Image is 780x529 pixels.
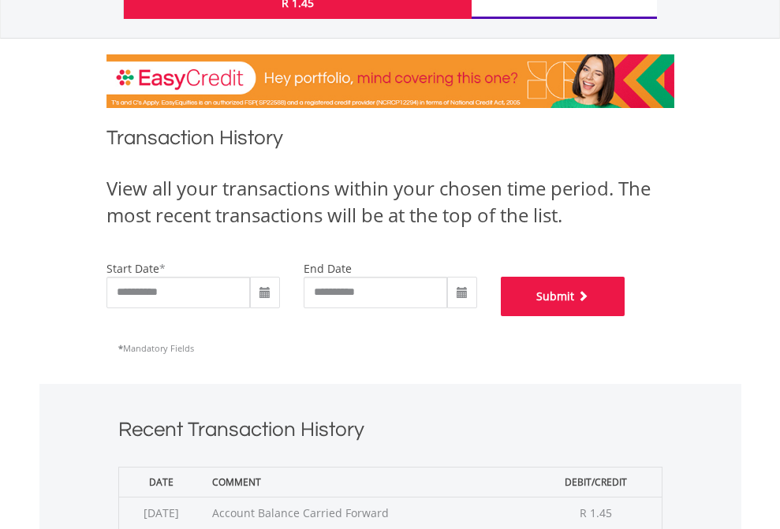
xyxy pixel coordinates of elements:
img: EasyCredit Promotion Banner [106,54,674,108]
button: Submit [501,277,625,316]
th: Comment [204,467,531,497]
td: [DATE] [118,497,204,529]
td: Account Balance Carried Forward [204,497,531,529]
div: View all your transactions within your chosen time period. The most recent transactions will be a... [106,175,674,229]
span: R 1.45 [580,505,612,520]
span: Mandatory Fields [118,342,194,354]
label: end date [304,261,352,276]
h1: Recent Transaction History [118,415,662,451]
th: Debit/Credit [531,467,662,497]
h1: Transaction History [106,124,674,159]
th: Date [118,467,204,497]
label: start date [106,261,159,276]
